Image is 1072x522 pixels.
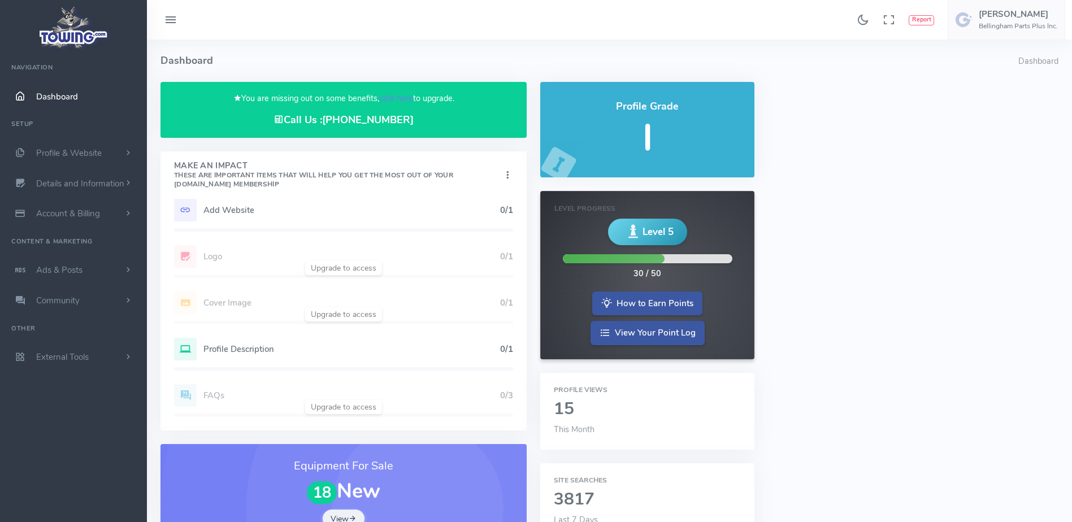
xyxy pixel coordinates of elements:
span: Profile & Website [36,147,102,159]
span: Account & Billing [36,208,100,219]
small: These are important items that will help you get the most out of your [DOMAIN_NAME] Membership [174,171,453,189]
h5: I [554,118,741,158]
h5: [PERSON_NAME] [979,10,1058,19]
h6: Profile Views [554,386,741,394]
a: [PHONE_NUMBER] [322,113,414,127]
span: Details and Information [36,178,124,189]
span: Dashboard [36,91,78,102]
a: View Your Point Log [591,321,705,345]
h4: Dashboard [160,40,1018,82]
span: External Tools [36,351,89,363]
img: logo [36,3,112,51]
h6: Site Searches [554,477,741,484]
h5: Profile Description [203,345,500,354]
h6: Level Progress [554,205,740,212]
a: click here [379,93,413,104]
h6: Bellingham Parts Plus Inc. [979,23,1058,30]
div: 30 / 50 [633,268,661,280]
h4: Make An Impact [174,162,502,189]
h4: Call Us : [174,114,513,126]
button: Report [909,15,934,25]
li: Dashboard [1018,55,1058,68]
a: How to Earn Points [592,292,702,316]
span: Level 5 [643,225,674,239]
h5: Add Website [203,206,500,215]
img: user-image [955,11,973,29]
h3: Equipment For Sale [174,458,513,475]
span: 18 [307,481,337,504]
span: Ads & Posts [36,264,83,276]
h2: 3817 [554,490,741,509]
h4: Profile Grade [554,101,741,112]
h1: New [174,480,513,504]
h5: 0/1 [500,206,513,215]
span: This Month [554,424,594,435]
p: You are missing out on some benefits, to upgrade. [174,92,513,105]
span: Community [36,295,80,306]
h5: 0/1 [500,345,513,354]
h2: 15 [554,400,741,419]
